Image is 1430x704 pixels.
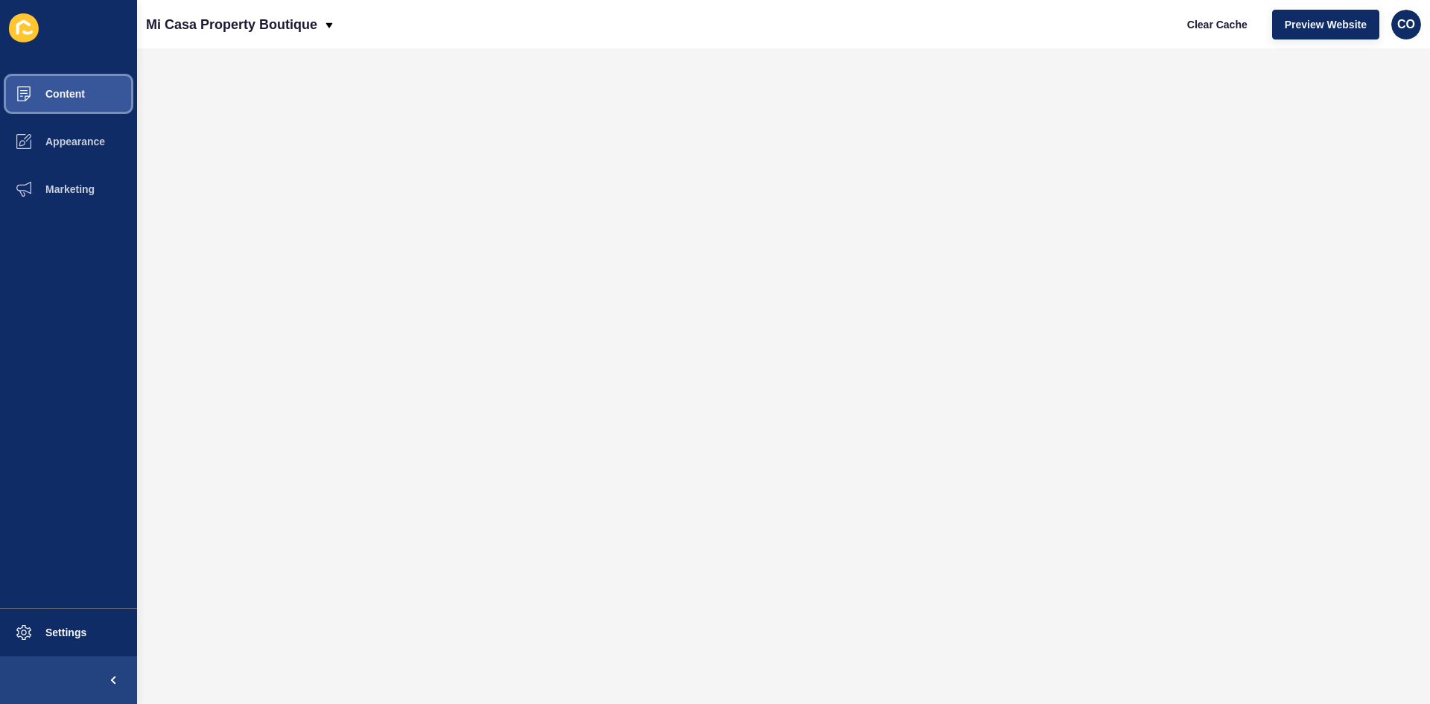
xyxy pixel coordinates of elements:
span: Clear Cache [1187,17,1248,32]
span: Preview Website [1285,17,1367,32]
button: Preview Website [1272,10,1379,39]
span: CO [1397,17,1415,32]
p: Mi Casa Property Boutique [146,6,317,43]
button: Clear Cache [1175,10,1260,39]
